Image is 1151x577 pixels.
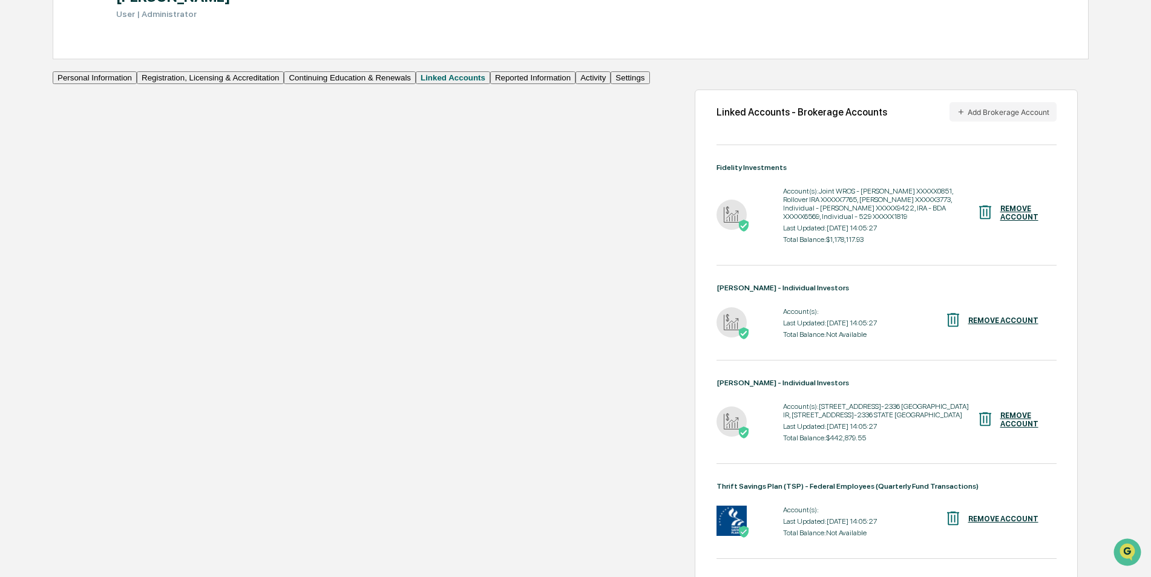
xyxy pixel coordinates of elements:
div: Total Balance: $1,178,117.93 [783,235,976,244]
img: Fidelity Investments - Active [717,200,747,230]
div: Account(s): [STREET_ADDRESS]-2336 [GEOGRAPHIC_DATA] IR, [STREET_ADDRESS]-2336 STATE [GEOGRAPHIC_D... [783,402,976,419]
img: Active [738,526,750,538]
div: We're available if you need us! [41,105,153,114]
a: 🖐️Preclearance [7,148,83,169]
div: REMOVE ACCOUNT [968,316,1038,325]
div: REMOVE ACCOUNT [968,515,1038,523]
div: Total Balance: Not Available [783,529,877,537]
div: [PERSON_NAME] - Individual Investors [717,284,1057,292]
button: Activity [575,71,611,84]
div: [PERSON_NAME] - Individual Investors [717,379,1057,387]
div: 🔎 [12,177,22,186]
div: Account(s): Joint WROS - [PERSON_NAME] XXXXX0851, Rollover IRA XXXXX7765, [PERSON_NAME] XXXXX3773... [783,187,976,221]
button: Add Brokerage Account [949,102,1057,122]
img: REMOVE ACCOUNT [976,203,994,221]
img: Janus Henderson - Individual Investors - Active [717,406,747,437]
img: Janus Henderson - Individual Investors - Active [717,307,747,337]
div: Last Updated: [DATE] 14:05:27 [783,224,976,232]
div: Last Updated: [DATE] 14:05:27 [783,319,877,327]
img: REMOVE ACCOUNT [944,509,962,527]
img: 1746055101610-c473b297-6a78-478c-a979-82029cc54cd1 [12,93,34,114]
a: Powered byPylon [85,204,146,214]
div: Last Updated: [DATE] 14:05:27 [783,422,976,431]
img: REMOVE ACCOUNT [944,311,962,329]
div: Total Balance: $442,879.55 [783,434,976,442]
div: REMOVE ACCOUNT [1000,204,1038,221]
div: 🗄️ [88,154,97,163]
div: Start new chat [41,93,198,105]
div: Fidelity Investments [717,163,1057,172]
span: Attestations [100,152,150,165]
button: Start new chat [206,96,220,111]
span: Data Lookup [24,175,76,187]
p: How can we help? [12,25,220,45]
div: Linked Accounts - Brokerage Accounts [717,106,887,118]
button: Personal Information [53,71,137,84]
img: REMOVE ACCOUNT [976,410,994,428]
iframe: Open customer support [1112,537,1145,570]
div: REMOVE ACCOUNT [1000,411,1038,428]
span: Pylon [120,205,146,214]
h3: User | Administrator [116,9,231,19]
span: Preclearance [24,152,78,165]
div: Account(s): [783,307,877,316]
img: Thrift Savings Plan (TSP) - Federal Employees (Quarterly Fund Transactions) - Active [717,506,747,536]
button: Registration, Licensing & Accreditation [137,71,284,84]
button: Settings [611,71,649,84]
a: 🔎Data Lookup [7,171,81,192]
button: Reported Information [490,71,575,84]
img: Active [738,327,750,339]
div: Last Updated: [DATE] 14:05:27 [783,517,877,526]
button: Linked Accounts [416,71,490,84]
a: 🗄️Attestations [83,148,155,169]
div: Account(s): [783,506,877,514]
div: Thrift Savings Plan (TSP) - Federal Employees (Quarterly Fund Transactions) [717,482,1057,491]
div: 🖐️ [12,154,22,163]
img: Active [738,426,750,438]
div: Total Balance: Not Available [783,330,877,339]
button: Continuing Education & Renewals [284,71,416,84]
div: secondary tabs example [53,71,649,84]
img: Active [738,220,750,232]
